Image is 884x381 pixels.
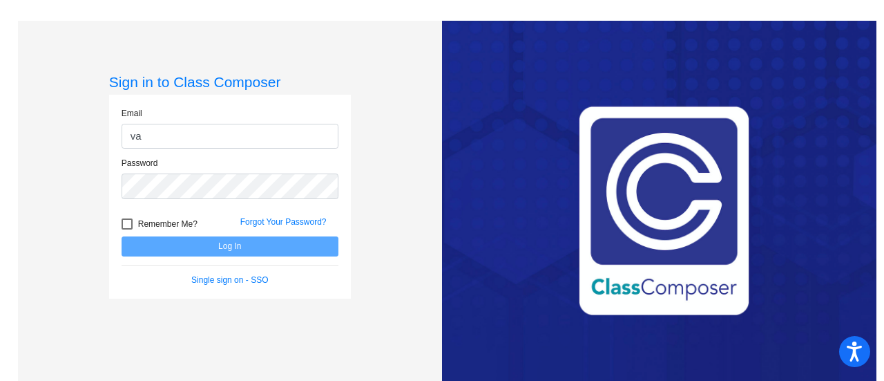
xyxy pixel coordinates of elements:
[122,236,338,257] button: Log In
[138,216,198,232] span: Remember Me?
[240,217,327,227] a: Forgot Your Password?
[122,157,158,169] label: Password
[191,275,268,285] a: Single sign on - SSO
[109,73,351,91] h3: Sign in to Class Composer
[122,107,142,120] label: Email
